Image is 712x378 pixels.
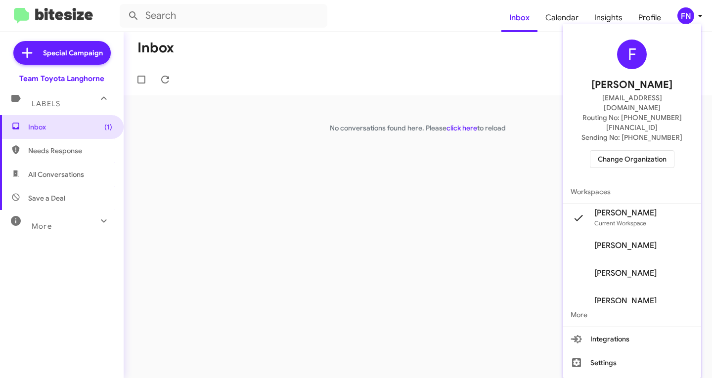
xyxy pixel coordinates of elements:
button: Settings [563,351,701,375]
button: Integrations [563,327,701,351]
span: Change Organization [598,151,667,168]
span: Sending No: [PHONE_NUMBER] [581,132,682,142]
span: [PERSON_NAME] [591,77,672,93]
span: [PERSON_NAME] [594,296,657,306]
span: [PERSON_NAME] [594,268,657,278]
span: [PERSON_NAME] [594,208,657,218]
span: [EMAIL_ADDRESS][DOMAIN_NAME] [575,93,689,113]
span: Current Workspace [594,219,646,227]
span: Routing No: [PHONE_NUMBER][FINANCIAL_ID] [575,113,689,132]
span: [PERSON_NAME] [594,241,657,251]
span: More [563,303,701,327]
div: F [617,40,647,69]
span: Workspaces [563,180,701,204]
button: Change Organization [590,150,674,168]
